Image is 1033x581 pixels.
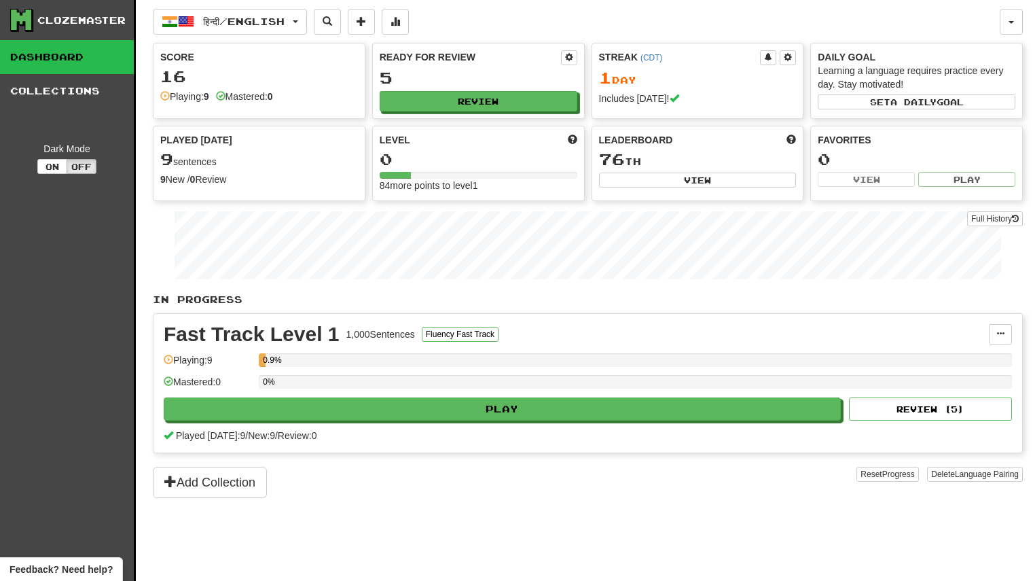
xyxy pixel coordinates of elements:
[955,470,1019,479] span: Language Pairing
[599,50,761,64] div: Streak
[160,173,358,186] div: New / Review
[818,64,1015,91] div: Learning a language requires practice every day. Stay motivated!
[204,91,209,102] strong: 9
[164,398,841,421] button: Play
[818,50,1015,64] div: Daily Goal
[568,133,577,147] span: Score more points to level up
[160,50,358,64] div: Score
[856,467,918,482] button: ResetProgress
[422,327,499,342] button: Fluency Fast Track
[380,69,577,86] div: 5
[380,179,577,192] div: 84 more points to level 1
[599,149,625,169] span: 76
[849,398,1012,421] button: Review (5)
[153,467,267,498] button: Add Collection
[599,69,797,87] div: Day
[160,174,166,185] strong: 9
[382,9,409,35] button: More stats
[599,151,797,169] div: th
[10,563,113,576] span: Open feedback widget
[818,94,1015,109] button: Seta dailygoal
[275,430,278,441] span: /
[380,151,577,168] div: 0
[268,91,273,102] strong: 0
[248,430,275,441] span: New: 9
[314,9,341,35] button: Search sentences
[10,142,124,156] div: Dark Mode
[160,149,173,169] span: 9
[245,430,248,441] span: /
[640,53,662,63] a: (CDT)
[599,92,797,105] div: Includes [DATE]!
[263,353,266,367] div: 0.9%
[967,211,1023,226] a: Full History
[890,97,937,107] span: a daily
[160,90,209,103] div: Playing:
[190,174,196,185] strong: 0
[882,470,915,479] span: Progress
[380,50,561,64] div: Ready for Review
[380,91,577,111] button: Review
[599,133,673,147] span: Leaderboard
[160,68,358,85] div: 16
[818,151,1015,168] div: 0
[37,14,126,27] div: Clozemaster
[346,328,415,341] div: 1,000 Sentences
[818,172,915,187] button: View
[203,16,285,27] span: हिन्दी / English
[599,68,612,87] span: 1
[37,159,67,174] button: On
[153,293,1023,306] p: In Progress
[160,133,232,147] span: Played [DATE]
[818,133,1015,147] div: Favorites
[927,467,1023,482] button: DeleteLanguage Pairing
[786,133,796,147] span: This week in points, UTC
[216,90,273,103] div: Mastered:
[164,353,252,376] div: Playing: 9
[278,430,317,441] span: Review: 0
[599,173,797,188] button: View
[380,133,410,147] span: Level
[160,151,358,169] div: sentences
[348,9,375,35] button: Add sentence to collection
[164,324,340,345] div: Fast Track Level 1
[918,172,1015,187] button: Play
[153,9,307,35] button: हिन्दी/English
[67,159,96,174] button: Off
[176,430,245,441] span: Played [DATE]: 9
[164,375,252,398] div: Mastered: 0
